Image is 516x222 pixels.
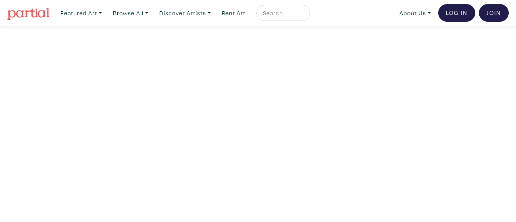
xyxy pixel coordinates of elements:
a: Browse All [109,5,152,21]
input: Search [262,8,302,18]
a: About Us [396,5,435,21]
a: Featured Art [57,5,106,21]
a: Join [479,4,509,22]
a: Rent Art [218,5,249,21]
a: Discover Artists [156,5,214,21]
a: Log In [438,4,475,22]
